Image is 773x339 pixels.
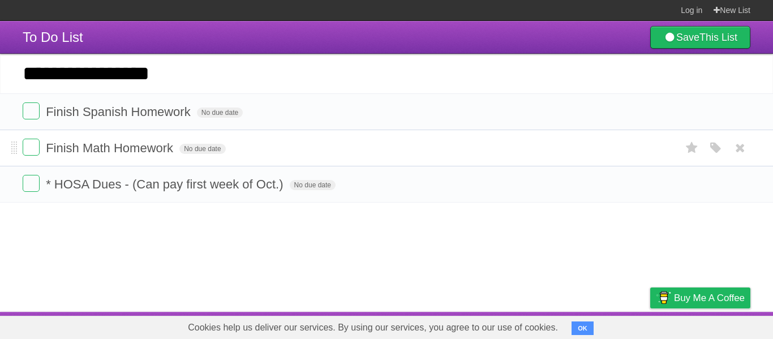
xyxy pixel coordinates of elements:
a: Privacy [635,315,665,336]
img: Buy me a coffee [656,288,671,307]
span: Finish Math Homework [46,141,176,155]
a: Terms [597,315,622,336]
span: No due date [290,180,336,190]
span: Buy me a coffee [674,288,745,308]
span: * HOSA Dues - (Can pay first week of Oct.) [46,177,286,191]
button: OK [572,321,594,335]
b: This List [699,32,737,43]
a: Buy me a coffee [650,287,750,308]
span: No due date [179,144,225,154]
span: Cookies help us deliver our services. By using our services, you agree to our use of cookies. [177,316,569,339]
label: Done [23,102,40,119]
a: About [500,315,523,336]
label: Done [23,139,40,156]
a: Suggest a feature [679,315,750,336]
label: Done [23,175,40,192]
span: No due date [197,108,243,118]
span: To Do List [23,29,83,45]
label: Star task [681,139,703,157]
span: Finish Spanish Homework [46,105,194,119]
a: Developers [537,315,583,336]
a: SaveThis List [650,26,750,49]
